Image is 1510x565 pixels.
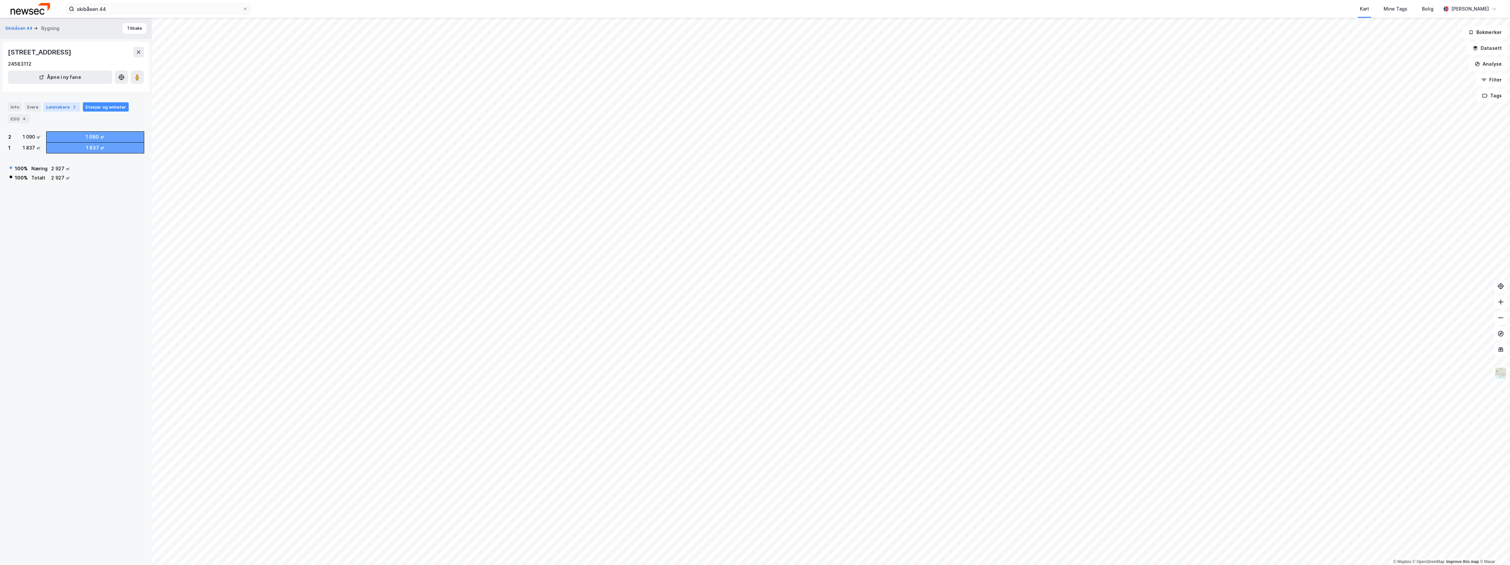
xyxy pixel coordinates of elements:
[51,174,70,182] div: 2 927 ㎡
[1467,42,1507,55] button: Datasett
[86,144,105,152] div: 1 837 ㎡
[8,47,73,57] div: [STREET_ADDRESS]
[1422,5,1433,13] div: Bolig
[1393,559,1411,564] a: Mapbox
[1463,26,1507,39] button: Bokmerker
[8,102,22,112] div: Info
[1477,533,1510,565] div: Kontrollprogram for chat
[8,144,11,152] div: 1
[21,116,27,122] div: 4
[15,174,28,182] div: 100 %
[41,24,59,32] div: Bygning
[8,133,11,141] div: 2
[85,104,126,110] div: Etasjer og enheter
[1477,89,1507,102] button: Tags
[1413,559,1445,564] a: OpenStreetMap
[5,25,34,32] button: Skibåsen 44
[1494,367,1507,380] img: Z
[15,165,28,173] div: 100 %
[8,60,31,68] div: 24583112
[74,4,243,14] input: Søk på adresse, matrikkel, gårdeiere, leietakere eller personer
[1384,5,1407,13] div: Mine Tags
[1476,73,1507,86] button: Filter
[86,133,105,141] div: 1 090 ㎡
[23,133,41,141] div: 1 090 ㎡
[1451,5,1489,13] div: [PERSON_NAME]
[11,3,50,15] img: newsec-logo.f6e21ccffca1b3a03d2d.png
[1477,533,1510,565] iframe: Chat Widget
[31,174,48,182] div: Totalt
[51,165,70,173] div: 2 927 ㎡
[8,114,30,123] div: ESG
[123,23,147,34] button: Tilbake
[1469,57,1507,71] button: Analyse
[24,102,41,112] div: Eiere
[1446,559,1479,564] a: Improve this map
[1360,5,1369,13] div: Kart
[44,102,80,112] div: Leietakere
[23,144,41,152] div: 1 837 ㎡
[8,71,112,84] button: Åpne i ny fane
[31,165,48,173] div: Næring
[71,104,78,110] div: 2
